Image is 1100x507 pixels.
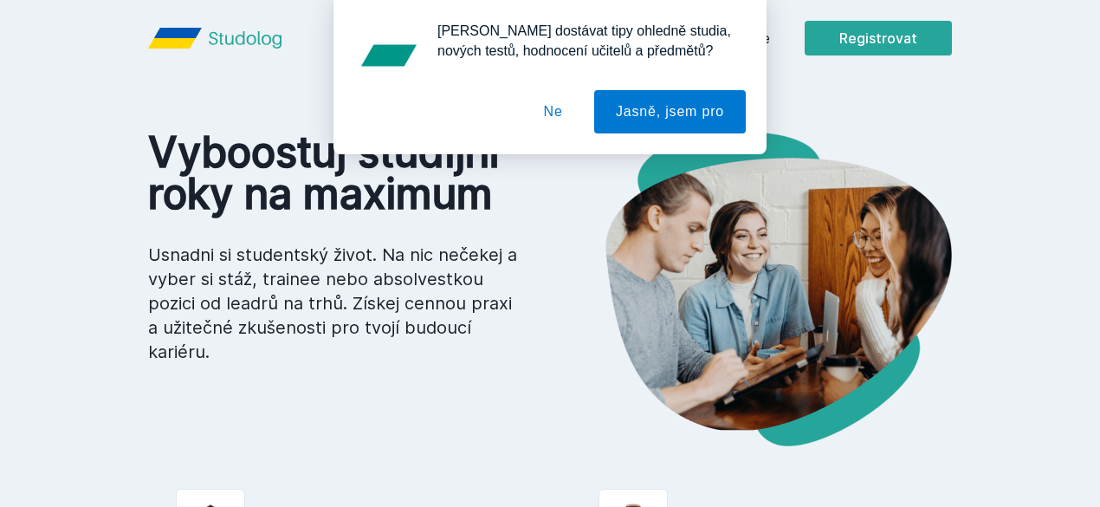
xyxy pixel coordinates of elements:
[148,132,522,215] h1: Vyboostuj studijní roky na maximum
[354,21,424,90] img: notification icon
[148,243,522,364] p: Usnadni si studentský život. Na nic nečekej a vyber si stáž, trainee nebo absolvestkou pozici od ...
[594,90,746,133] button: Jasně, jsem pro
[550,132,952,446] img: hero.png
[522,90,585,133] button: Ne
[424,21,746,61] div: [PERSON_NAME] dostávat tipy ohledně studia, nových testů, hodnocení učitelů a předmětů?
